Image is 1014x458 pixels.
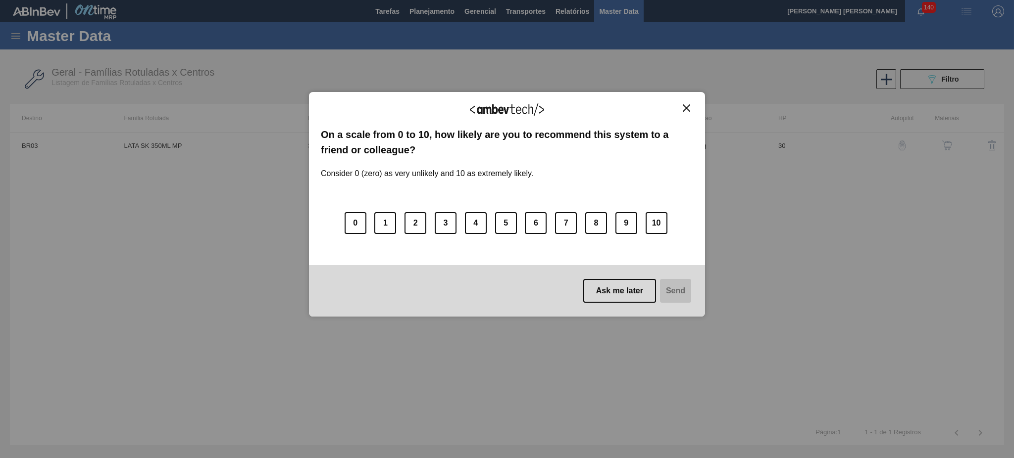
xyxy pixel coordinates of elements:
[615,212,637,234] button: 9
[465,212,487,234] button: 4
[405,212,426,234] button: 2
[683,104,690,112] img: Close
[583,279,656,303] button: Ask me later
[585,212,607,234] button: 8
[321,157,533,178] label: Consider 0 (zero) as very unlikely and 10 as extremely likely.
[470,103,544,116] img: Logo Ambevtech
[525,212,547,234] button: 6
[555,212,577,234] button: 7
[345,212,366,234] button: 0
[374,212,396,234] button: 1
[646,212,667,234] button: 10
[680,104,693,112] button: Close
[495,212,517,234] button: 5
[321,127,693,157] label: On a scale from 0 to 10, how likely are you to recommend this system to a friend or colleague?
[435,212,456,234] button: 3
